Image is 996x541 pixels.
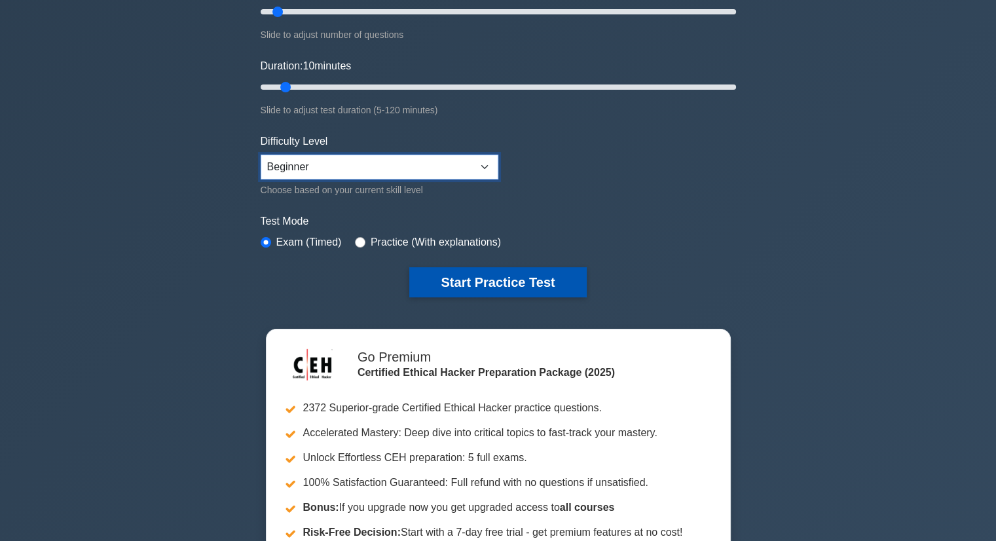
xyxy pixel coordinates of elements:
[409,267,586,297] button: Start Practice Test
[276,234,342,250] label: Exam (Timed)
[261,102,736,118] div: Slide to adjust test duration (5-120 minutes)
[261,182,498,198] div: Choose based on your current skill level
[261,134,328,149] label: Difficulty Level
[261,214,736,229] label: Test Mode
[371,234,501,250] label: Practice (With explanations)
[261,27,736,43] div: Slide to adjust number of questions
[303,60,314,71] span: 10
[261,58,352,74] label: Duration: minutes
